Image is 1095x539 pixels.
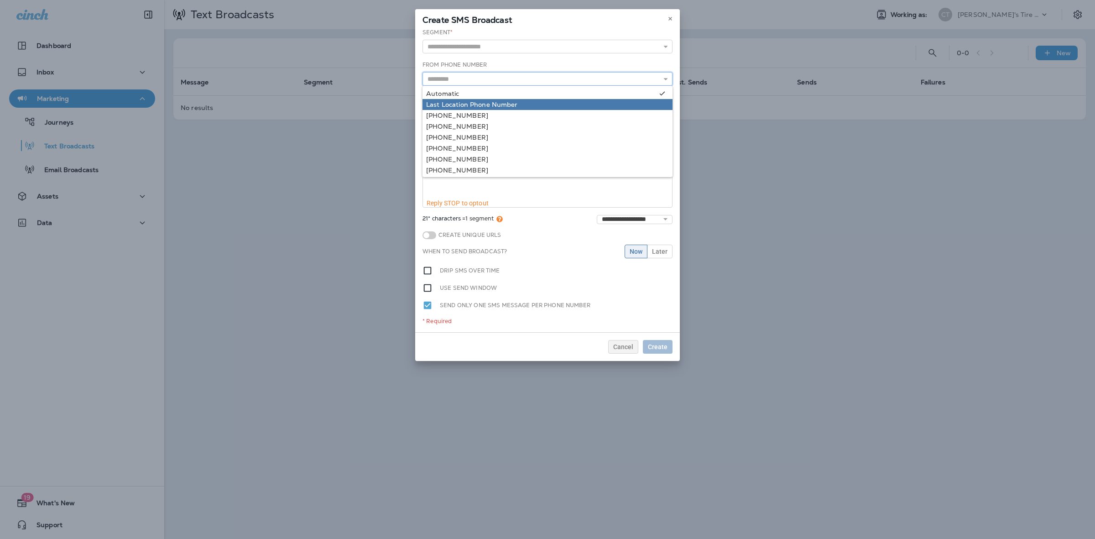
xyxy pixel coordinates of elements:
span: Create [648,344,667,350]
div: Last Location Phone Number [426,101,669,108]
div: [PHONE_NUMBER] [426,112,669,119]
span: 1 segment [465,215,494,222]
button: Later [647,245,673,258]
span: 21* characters = [422,215,503,224]
div: [PHONE_NUMBER] [426,123,669,130]
label: From Phone Number [422,61,487,68]
span: Now [630,248,642,255]
label: Use send window [440,283,497,293]
div: Create SMS Broadcast [415,9,680,28]
button: Cancel [608,340,638,354]
span: Cancel [613,344,633,350]
div: [PHONE_NUMBER] [426,134,669,141]
div: [PHONE_NUMBER] [426,167,669,174]
div: * Required [422,318,673,325]
label: When to send broadcast? [422,248,507,255]
button: Now [625,245,647,258]
button: Create [643,340,673,354]
span: Later [652,248,667,255]
label: Create Unique URLs [436,231,501,239]
div: [PHONE_NUMBER] [426,145,669,152]
div: [PHONE_NUMBER] [426,156,669,163]
label: Segment [422,29,453,36]
div: Automatic [426,90,656,97]
span: Reply STOP to optout [427,199,489,207]
label: Send only one SMS message per phone number [440,300,590,310]
label: Drip SMS over time [440,266,500,276]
